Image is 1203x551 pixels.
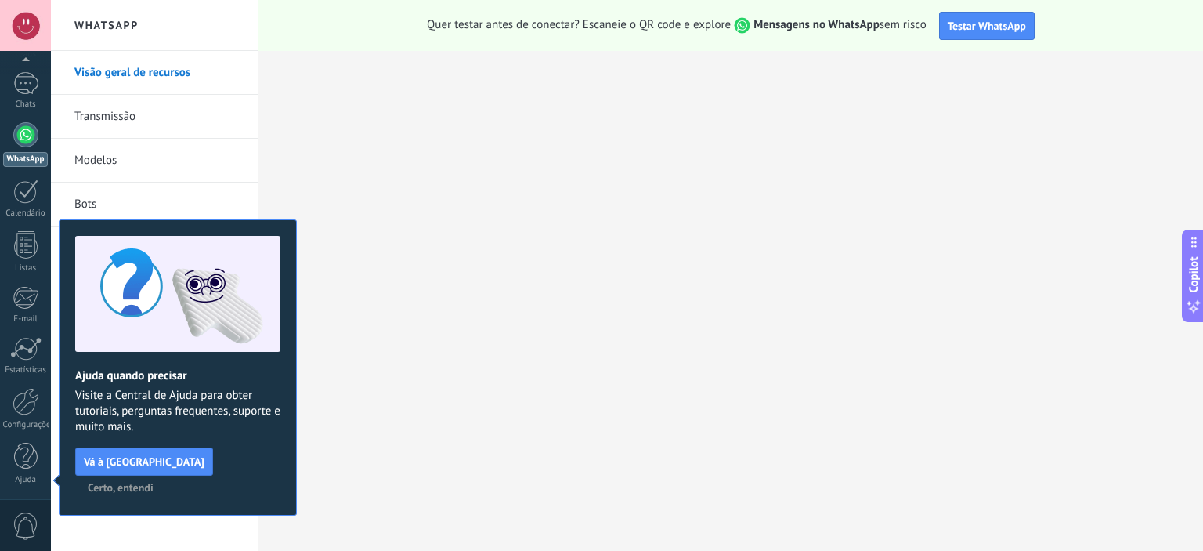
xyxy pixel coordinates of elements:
span: Copilot [1186,256,1201,292]
div: E-mail [3,314,49,324]
button: Vá à [GEOGRAPHIC_DATA] [75,448,213,476]
li: Bots [51,183,258,227]
strong: Mensagens no WhatsApp [753,17,880,32]
a: Visão geral de recursos [74,51,242,95]
li: Visão geral de recursos [51,51,258,95]
span: Visite a Central de Ajuda para obter tutoriais, perguntas frequentes, suporte e muito mais. [75,388,280,435]
button: Certo, entendi [81,476,161,499]
div: WhatsApp [3,152,48,167]
div: Ajuda [3,475,49,485]
div: Configurações [3,420,49,430]
span: Quer testar antes de conectar? Escaneie o QR code e explore sem risco [427,17,927,34]
span: Vá à [GEOGRAPHIC_DATA] [84,456,204,467]
div: Chats [3,100,49,110]
a: Modelos [74,139,242,183]
a: Bots [74,183,242,227]
li: Modelos [51,139,258,183]
a: Transmissão [74,95,242,139]
div: Listas [3,263,49,274]
span: Certo, entendi [88,482,154,493]
span: Testar WhatsApp [948,19,1026,33]
div: Estatísticas [3,365,49,375]
li: Transmissão [51,95,258,139]
button: Testar WhatsApp [939,12,1035,40]
div: Calendário [3,208,49,219]
h2: Ajuda quando precisar [75,368,280,383]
